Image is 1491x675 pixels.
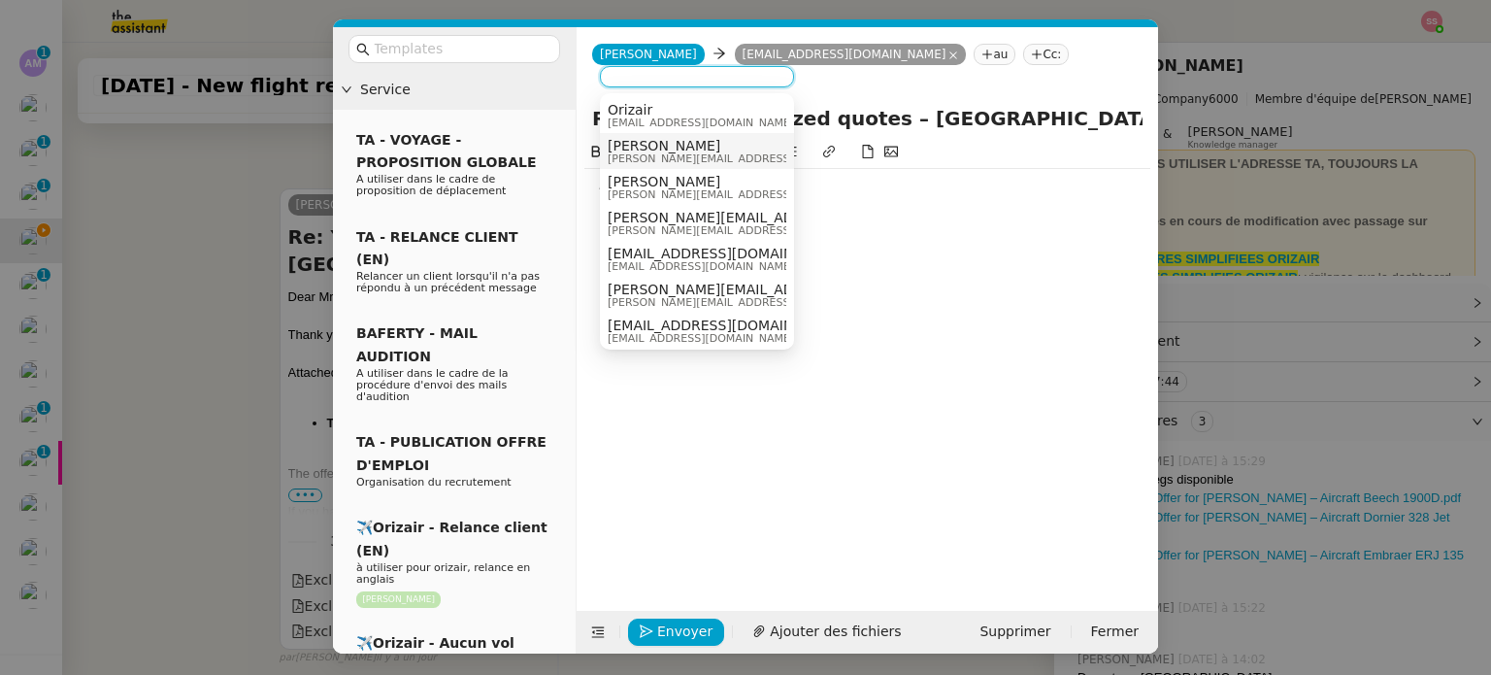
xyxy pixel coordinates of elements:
button: Fermer [1079,619,1150,646]
span: Orizair [608,102,794,118]
span: A utiliser dans le cadre de la procédure d'envoi des mails d'audition [356,367,509,403]
span: [EMAIL_ADDRESS][DOMAIN_NAME] [608,246,845,261]
span: [EMAIL_ADDRESS][DOMAIN_NAME] [608,333,845,344]
span: ✈️Orizair - Aucun vol disponible (FR) [356,635,514,673]
nz-tag: [PERSON_NAME] [356,591,441,608]
button: Ajouter des fichiers [741,619,912,646]
span: [EMAIL_ADDRESS][DOMAIN_NAME] [608,318,845,333]
span: [PERSON_NAME][EMAIL_ADDRESS][DOMAIN_NAME] [608,210,958,225]
span: [PERSON_NAME][EMAIL_ADDRESS][DOMAIN_NAME] [608,189,883,200]
nz-tag: au [974,44,1015,65]
span: Service [360,79,568,101]
div: Service [333,71,576,109]
input: Subject [592,104,1143,133]
input: Templates [374,38,548,60]
nz-option-item: katrin.mayer@fai.ag [600,241,794,277]
span: Fermer [1091,621,1139,643]
nz-tag: [EMAIL_ADDRESS][DOMAIN_NAME] [735,44,967,65]
span: Envoyer [657,621,712,643]
nz-option-item: Louis Frei [600,169,794,205]
span: Organisation du recrutement [356,476,512,489]
span: [EMAIL_ADDRESS][DOMAIN_NAME] [608,118,794,128]
span: TA - VOYAGE - PROPOSITION GLOBALE [356,132,536,170]
span: BAFERTY - MAIL AUDITION [356,325,478,363]
nz-tag: Cc: [1023,44,1069,65]
span: [PERSON_NAME][EMAIL_ADDRESS][DOMAIN_NAME] [608,153,883,164]
nz-option-item: Josephine@orizair.com [600,205,794,241]
span: [PERSON_NAME][EMAIL_ADDRESS][DOMAIN_NAME] [608,282,958,297]
span: Supprimer [979,621,1050,643]
span: TA - RELANCE CLIENT (EN) [356,229,518,267]
span: [PERSON_NAME] [608,138,883,153]
span: à utiliser pour orizair, relance en anglais [356,561,530,586]
span: [PERSON_NAME] [608,174,883,189]
span: [EMAIL_ADDRESS][DOMAIN_NAME] [608,261,845,272]
span: Ajouter des fichiers [770,621,901,643]
nz-option-item: Josephine@orizair.com [600,277,794,313]
nz-option-item: fly@comluxaviation.com [600,313,794,349]
span: Relancer un client lorsqu'il n'a pas répondu à un précédent message [356,270,540,294]
span: [PERSON_NAME] [600,48,697,61]
button: Supprimer [968,619,1062,646]
nz-option-item: Orizair [600,97,794,133]
span: A utiliser dans le cadre de proposition de déplacement [356,173,506,197]
span: ✈️Orizair - Relance client (EN) [356,520,547,557]
nz-option-item: Louis Frei [600,133,794,169]
span: TA - PUBLICATION OFFRE D'EMPLOI [356,434,547,472]
span: [PERSON_NAME][EMAIL_ADDRESS][DOMAIN_NAME] [608,297,958,308]
button: Envoyer [628,619,724,646]
span: [PERSON_NAME][EMAIL_ADDRESS][DOMAIN_NAME] [608,225,958,236]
